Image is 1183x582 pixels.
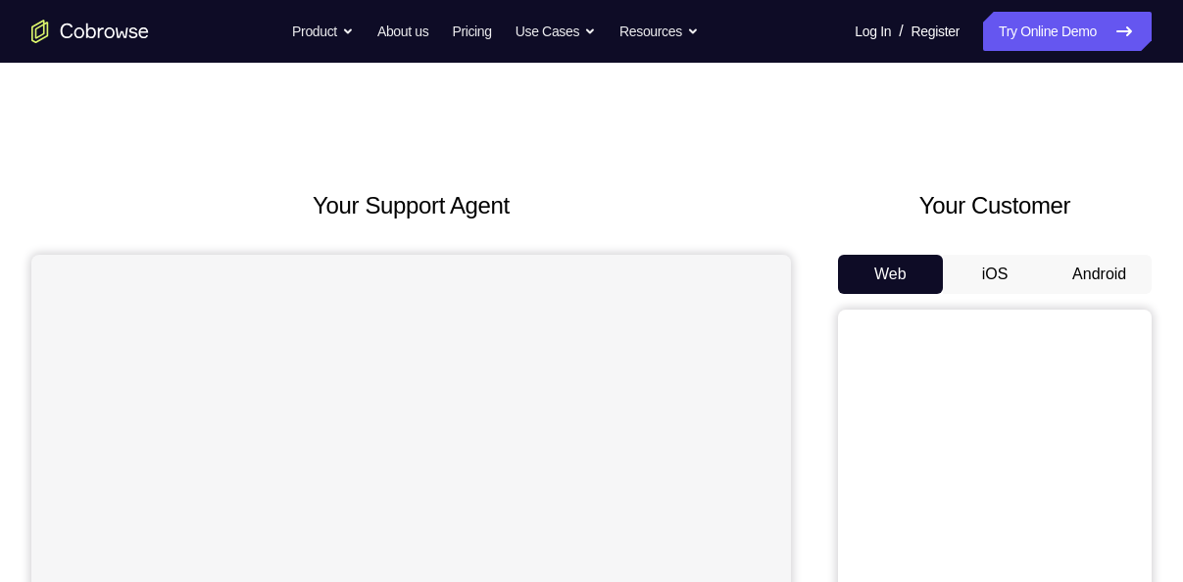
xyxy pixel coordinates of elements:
a: Register [912,12,960,51]
a: Log In [855,12,891,51]
button: Product [292,12,354,51]
a: About us [377,12,428,51]
button: Resources [619,12,699,51]
button: Web [838,255,943,294]
a: Go to the home page [31,20,149,43]
button: iOS [943,255,1048,294]
h2: Your Customer [838,188,1152,223]
span: / [899,20,903,43]
a: Pricing [452,12,491,51]
button: Use Cases [516,12,596,51]
button: Android [1047,255,1152,294]
a: Try Online Demo [983,12,1152,51]
h2: Your Support Agent [31,188,791,223]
